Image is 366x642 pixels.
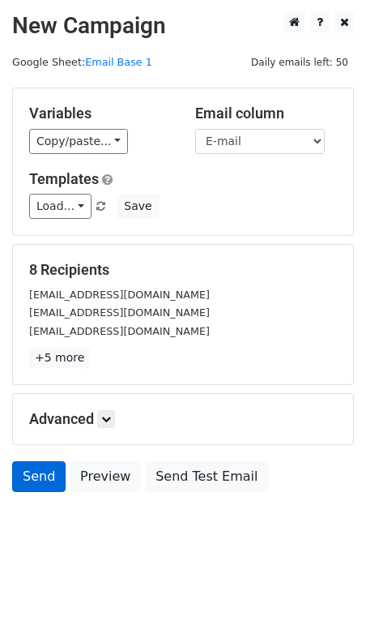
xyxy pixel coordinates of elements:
[29,289,210,301] small: [EMAIL_ADDRESS][DOMAIN_NAME]
[245,56,354,68] a: Daily emails left: 50
[85,56,152,68] a: Email Base 1
[29,410,337,428] h5: Advanced
[29,170,99,187] a: Templates
[285,564,366,642] iframe: Chat Widget
[245,53,354,71] span: Daily emails left: 50
[145,461,268,492] a: Send Test Email
[195,105,337,122] h5: Email column
[29,105,171,122] h5: Variables
[117,194,159,219] button: Save
[29,348,90,368] a: +5 more
[12,461,66,492] a: Send
[70,461,141,492] a: Preview
[12,56,152,68] small: Google Sheet:
[29,325,210,337] small: [EMAIL_ADDRESS][DOMAIN_NAME]
[29,129,128,154] a: Copy/paste...
[29,194,91,219] a: Load...
[29,306,210,319] small: [EMAIL_ADDRESS][DOMAIN_NAME]
[29,261,337,279] h5: 8 Recipients
[12,12,354,40] h2: New Campaign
